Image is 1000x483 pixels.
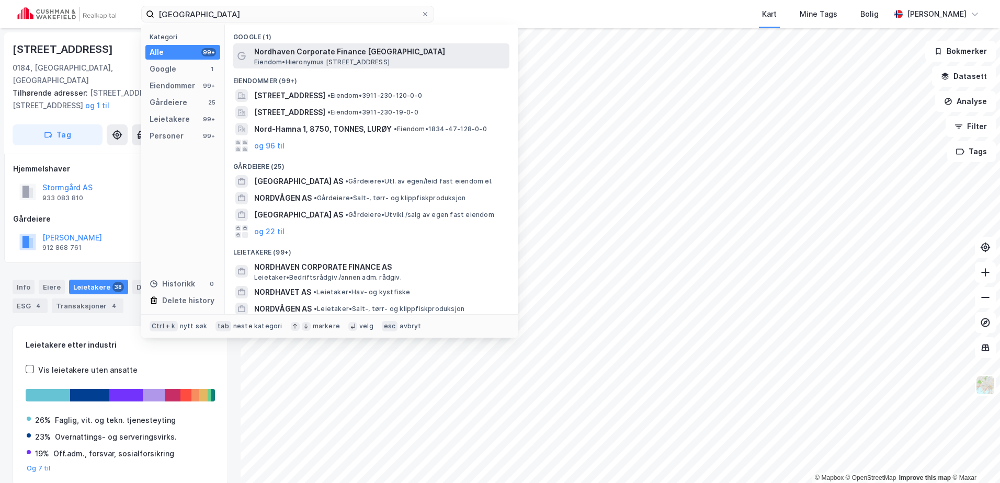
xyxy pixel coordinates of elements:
[55,414,176,427] div: Faglig, vit. og tekn. tjenesteyting
[948,433,1000,483] div: Kontrollprogram for chat
[162,294,214,307] div: Delete history
[314,305,317,313] span: •
[150,321,178,331] div: Ctrl + k
[313,288,316,296] span: •
[42,244,82,252] div: 912 868 761
[13,88,90,97] span: Tilhørende adresser:
[42,194,83,202] div: 933 083 810
[225,240,518,259] div: Leietakere (99+)
[154,6,421,22] input: Søk på adresse, matrikkel, gårdeiere, leietakere eller personer
[899,474,951,481] a: Improve this map
[112,282,124,292] div: 38
[254,225,285,238] button: og 22 til
[201,82,216,90] div: 99+
[201,132,216,140] div: 99+
[314,194,317,202] span: •
[254,106,325,119] span: [STREET_ADDRESS]
[313,288,411,296] span: Leietaker • Hav- og kystfiske
[35,414,51,427] div: 26%
[345,211,348,218] span: •
[254,89,325,102] span: [STREET_ADDRESS]
[233,322,282,330] div: neste kategori
[800,8,837,20] div: Mine Tags
[846,474,896,481] a: OpenStreetMap
[345,211,494,219] span: Gårdeiere • Utvikl./salg av egen fast eiendom
[948,433,1000,483] iframe: Chat Widget
[150,113,190,125] div: Leietakere
[254,58,390,66] span: Eiendom • Hieronymus [STREET_ADDRESS]
[254,123,392,135] span: Nord-Hamna 1, 8750, TONNES, LURØY
[860,8,879,20] div: Bolig
[314,194,465,202] span: Gårdeiere • Salt-, tørr- og klippfiskproduksjon
[13,41,115,57] div: [STREET_ADDRESS]
[39,280,65,294] div: Eiere
[109,301,119,311] div: 4
[27,464,51,473] button: Og 7 til
[254,209,343,221] span: [GEOGRAPHIC_DATA] AS
[932,66,996,87] button: Datasett
[225,154,518,173] div: Gårdeiere (25)
[254,273,402,282] span: Leietaker • Bedriftsrådgiv./annen adm. rådgiv.
[150,33,220,41] div: Kategori
[254,140,285,152] button: og 96 til
[925,41,996,62] button: Bokmerker
[947,141,996,162] button: Tags
[975,375,995,395] img: Z
[17,7,116,21] img: cushman-wakefield-realkapital-logo.202ea83816669bd177139c58696a8fa1.svg
[225,68,518,87] div: Eiendommer (99+)
[13,280,35,294] div: Info
[327,108,418,117] span: Eiendom • 3911-230-19-0-0
[215,321,231,331] div: tab
[254,261,505,273] span: NORDHAVEN CORPORATE FINANCE AS
[394,125,487,133] span: Eiendom • 1834-47-128-0-0
[150,278,195,290] div: Historikk
[180,322,208,330] div: nytt søk
[201,48,216,56] div: 99+
[35,431,51,443] div: 23%
[35,447,49,460] div: 19%
[69,280,128,294] div: Leietakere
[150,63,176,75] div: Google
[382,321,398,331] div: esc
[359,322,373,330] div: velg
[208,280,216,288] div: 0
[327,91,331,99] span: •
[55,431,177,443] div: Overnattings- og serveringsvirks.
[907,8,967,20] div: [PERSON_NAME]
[254,175,343,188] span: [GEOGRAPHIC_DATA] AS
[254,45,505,58] span: Nordhaven Corporate Finance [GEOGRAPHIC_DATA]
[935,91,996,112] button: Analyse
[13,298,48,313] div: ESG
[946,116,996,137] button: Filter
[762,8,777,20] div: Kart
[132,280,172,294] div: Datasett
[254,192,312,204] span: NORDVÅGEN AS
[38,364,138,376] div: Vis leietakere uten ansatte
[327,108,331,116] span: •
[400,322,421,330] div: avbryt
[53,447,174,460] div: Off.adm., forsvar, sosialforsikring
[13,124,103,145] button: Tag
[26,339,215,351] div: Leietakere etter industri
[201,115,216,123] div: 99+
[345,177,493,186] span: Gårdeiere • Utl. av egen/leid fast eiendom el.
[13,163,228,175] div: Hjemmelshaver
[13,213,228,225] div: Gårdeiere
[254,303,312,315] span: NORDVÅGEN AS
[815,474,844,481] a: Mapbox
[314,305,464,313] span: Leietaker • Salt-, tørr- og klippfiskproduksjon
[313,322,340,330] div: markere
[345,177,348,185] span: •
[394,125,397,133] span: •
[150,96,187,109] div: Gårdeiere
[52,298,123,313] div: Transaksjoner
[150,130,184,142] div: Personer
[208,65,216,73] div: 1
[208,98,216,107] div: 25
[254,286,311,298] span: NORDHAVET AS
[13,62,144,87] div: 0184, [GEOGRAPHIC_DATA], [GEOGRAPHIC_DATA]
[225,25,518,43] div: Google (1)
[150,79,195,92] div: Eiendommer
[33,301,43,311] div: 4
[13,87,220,112] div: [STREET_ADDRESS], [STREET_ADDRESS]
